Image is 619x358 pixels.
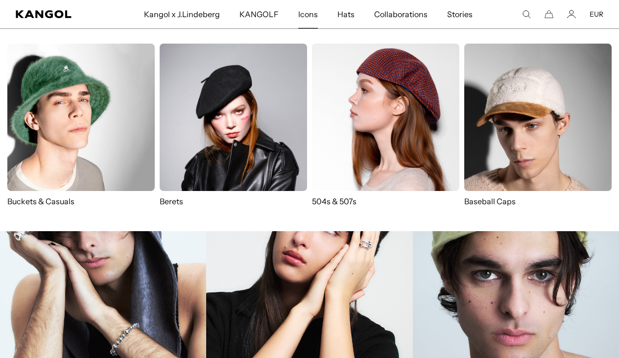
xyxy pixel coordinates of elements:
[16,10,95,18] a: Kangol
[7,44,155,207] a: Buckets & Casuals
[464,44,612,216] a: Baseball Caps
[160,196,307,207] p: Berets
[567,10,576,19] a: Account
[7,196,155,207] p: Buckets & Casuals
[545,10,553,19] button: Cart
[312,196,459,207] p: 504s & 507s
[464,196,612,207] p: Baseball Caps
[160,44,307,207] a: Berets
[590,10,603,19] button: EUR
[312,44,459,207] a: 504s & 507s
[522,10,531,19] summary: Search here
